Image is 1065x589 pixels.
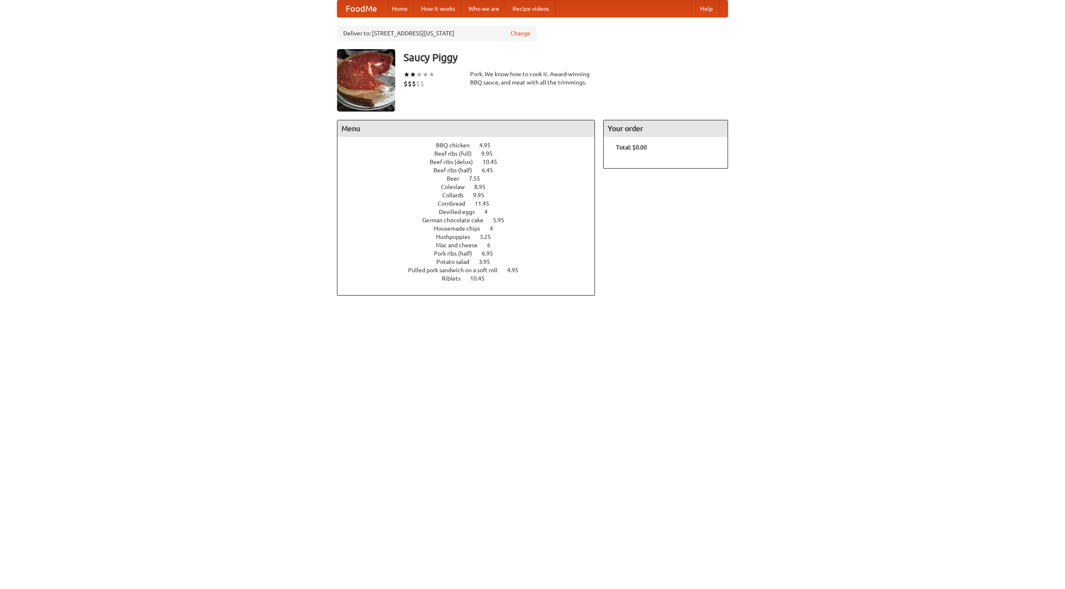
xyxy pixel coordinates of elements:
a: Change [510,29,530,37]
a: FoodMe [337,0,385,17]
span: Beef ribs (full) [434,150,480,157]
span: Collards [442,192,472,199]
span: 3.95 [479,258,498,265]
span: 9.95 [473,192,493,199]
a: Collards 9.95 [442,192,500,199]
li: ★ [428,70,435,79]
span: German chocolate cake [422,217,492,224]
span: Hushpuppies [436,234,478,240]
span: Beef ribs (half) [433,167,480,174]
a: German chocolate cake 5.95 [422,217,520,224]
a: Hushpuppies 3.25 [436,234,506,240]
span: 5.95 [493,217,513,224]
a: Recipe videos [506,0,556,17]
span: Housemade chips [434,225,488,232]
span: Devilled eggs [439,209,483,215]
li: ★ [404,70,410,79]
li: ★ [416,70,422,79]
li: $ [408,79,412,88]
li: ★ [410,70,416,79]
span: Pulled pork sandwich on a soft roll [408,267,506,273]
img: angular.jpg [337,49,395,112]
span: 6.95 [482,250,501,257]
li: $ [420,79,424,88]
div: Deliver to: [STREET_ADDRESS][US_STATE] [337,26,537,41]
a: Devilled eggs 4 [439,209,503,215]
span: Pork ribs (half) [434,250,480,257]
a: Help [693,0,719,17]
span: Riblets [442,275,469,282]
li: $ [404,79,408,88]
span: 4.95 [479,142,499,149]
li: $ [412,79,416,88]
span: 8.95 [474,184,494,190]
span: Cornbread [438,200,473,207]
div: Pork. We know how to cook it. Award-winning BBQ sauce, and meat with all the trimmings. [470,70,595,87]
b: Total: $0.00 [616,144,647,151]
span: Mac and cheese [436,242,486,249]
span: Potato salad [436,258,478,265]
a: Housemade chips 4 [434,225,508,232]
a: Pork ribs (half) 6.95 [434,250,508,257]
a: BBQ chicken 4.95 [436,142,506,149]
li: ★ [422,70,428,79]
span: 10.45 [483,159,505,165]
span: BBQ chicken [436,142,478,149]
a: Who we are [462,0,506,17]
a: Mac and cheese 6 [436,242,506,249]
a: Beef ribs (delux) 10.45 [430,159,513,165]
span: 4 [484,209,496,215]
h4: Your order [604,120,728,137]
a: Home [385,0,414,17]
a: Beef ribs (half) 6.45 [433,167,508,174]
span: 11.45 [475,200,498,207]
a: Riblets 10.45 [442,275,500,282]
span: 9.95 [481,150,501,157]
h4: Menu [337,120,594,137]
span: 6 [487,242,499,249]
a: Potato salad 3.95 [436,258,505,265]
span: 6.45 [482,167,501,174]
h3: Saucy Piggy [404,49,728,66]
li: $ [416,79,420,88]
span: 7.55 [469,175,488,182]
a: Beer 7.55 [447,175,495,182]
span: Beef ribs (delux) [430,159,481,165]
span: Coleslaw [441,184,473,190]
a: Coleslaw 8.95 [441,184,501,190]
a: Cornbread 11.45 [438,200,505,207]
a: How it works [414,0,462,17]
span: Beer [447,175,468,182]
span: 3.25 [480,234,499,240]
span: 4 [490,225,501,232]
a: Pulled pork sandwich on a soft roll 4.95 [408,267,534,273]
span: 10.45 [470,275,493,282]
a: Beef ribs (full) 9.95 [434,150,508,157]
span: 4.95 [507,267,527,273]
